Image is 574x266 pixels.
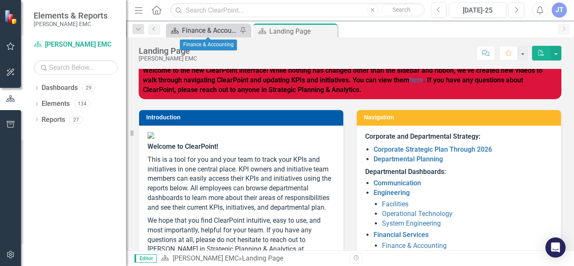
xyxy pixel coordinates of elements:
[161,254,344,263] div: »
[382,219,441,227] a: System Engineering
[4,10,19,24] img: ClearPoint Strategy
[82,84,95,92] div: 29
[409,76,423,84] a: here
[452,5,503,16] div: [DATE]-25
[364,114,557,121] h3: Navigation
[552,3,567,18] button: JT
[34,21,108,27] small: [PERSON_NAME] EMC
[449,3,506,18] button: [DATE]-25
[374,231,429,239] a: Financial Services
[365,132,480,140] strong: Corporate and Departmental Strategy:
[382,200,408,208] a: Facilities
[173,254,239,262] a: [PERSON_NAME] EMC
[139,55,197,62] div: [PERSON_NAME] EMC
[382,210,453,218] a: Operational Technology
[147,132,335,139] img: Jackson%20EMC%20high_res%20v2.png
[242,254,283,262] div: Landing Page
[170,3,424,18] input: Search ClearPoint...
[146,114,339,121] h3: Introduction
[34,40,118,50] a: [PERSON_NAME] EMC
[374,145,492,153] a: Corporate Strategic Plan Through 2026
[374,179,421,187] a: Communication
[365,168,446,176] strong: Departmental Dashboards:
[34,11,108,21] span: Elements & Reports
[147,142,218,150] span: Welcome to ClearPoint!
[147,155,331,211] span: This is a tool for you and your team to track your KPIs and initiatives in one central place. KPI...
[180,40,237,50] div: Finance & Accounting
[269,26,335,37] div: Landing Page
[74,100,90,108] div: 134
[381,4,423,16] button: Search
[374,189,410,197] a: Engineering
[69,116,83,123] div: 27
[134,254,157,263] span: Editor
[182,25,237,36] div: Finance & Accounting
[168,25,237,36] a: Finance & Accounting
[139,46,197,55] div: Landing Page
[42,99,70,109] a: Elements
[42,115,65,125] a: Reports
[545,237,566,258] div: Open Intercom Messenger
[392,6,411,13] span: Search
[374,155,443,163] a: Departmental Planning
[34,60,118,75] input: Search Below...
[42,83,78,93] a: Dashboards
[382,242,447,250] a: Finance & Accounting
[143,66,542,94] strong: Welcome to the new ClearPoint interface! While nothing has changed other than the sidebar and rib...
